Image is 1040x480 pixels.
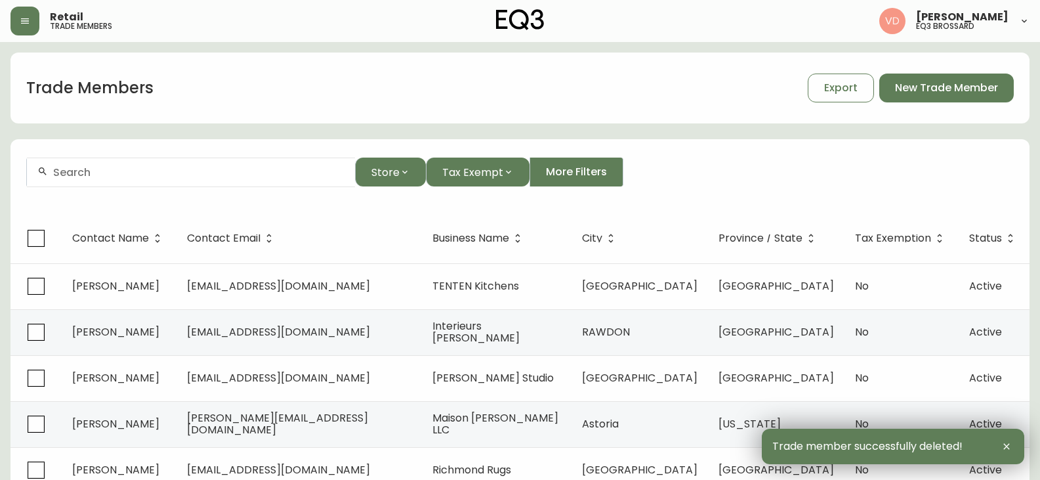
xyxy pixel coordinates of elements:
[916,22,974,30] h5: eq3 brossard
[72,278,159,294] span: [PERSON_NAME]
[72,416,159,431] span: [PERSON_NAME]
[969,278,1002,294] span: Active
[432,278,519,294] span: TENTEN Kitchens
[582,232,619,244] span: City
[371,164,400,181] span: Store
[718,324,834,339] span: [GEOGRAPHIC_DATA]
[969,234,1002,242] span: Status
[50,12,83,22] span: Retail
[855,278,869,294] span: No
[582,462,697,477] span: [GEOGRAPHIC_DATA]
[26,77,154,99] h1: Trade Members
[969,232,1019,244] span: Status
[582,278,697,294] span: [GEOGRAPHIC_DATA]
[546,165,607,179] span: More Filters
[72,232,166,244] span: Contact Name
[426,158,530,186] button: Tax Exempt
[855,234,931,242] span: Tax Exemption
[432,234,509,242] span: Business Name
[432,370,554,385] span: [PERSON_NAME] Studio
[53,166,344,179] input: Search
[855,324,869,339] span: No
[496,9,545,30] img: logo
[72,324,159,339] span: [PERSON_NAME]
[824,81,858,95] span: Export
[718,278,834,294] span: [GEOGRAPHIC_DATA]
[187,324,370,339] span: [EMAIL_ADDRESS][DOMAIN_NAME]
[187,410,368,437] span: [PERSON_NAME][EMAIL_ADDRESS][DOMAIN_NAME]
[432,462,511,477] span: Richmond Rugs
[916,12,1009,22] span: [PERSON_NAME]
[50,22,112,30] h5: trade members
[879,8,905,34] img: 34cbe8de67806989076631741e6a7c6b
[582,234,602,242] span: City
[718,234,802,242] span: Province / State
[855,232,948,244] span: Tax Exemption
[855,462,869,477] span: No
[187,462,370,477] span: [EMAIL_ADDRESS][DOMAIN_NAME]
[432,232,526,244] span: Business Name
[895,81,998,95] span: New Trade Member
[855,416,869,431] span: No
[187,370,370,385] span: [EMAIL_ADDRESS][DOMAIN_NAME]
[187,232,278,244] span: Contact Email
[442,164,503,181] span: Tax Exempt
[808,74,874,102] button: Export
[855,370,869,385] span: No
[530,158,623,186] button: More Filters
[718,370,834,385] span: [GEOGRAPHIC_DATA]
[432,410,558,437] span: Maison [PERSON_NAME] LLC
[432,318,520,345] span: Interieurs [PERSON_NAME]
[969,324,1002,339] span: Active
[969,416,1002,431] span: Active
[718,416,781,431] span: [US_STATE]
[72,234,149,242] span: Contact Name
[582,370,697,385] span: [GEOGRAPHIC_DATA]
[187,234,260,242] span: Contact Email
[718,462,834,477] span: [GEOGRAPHIC_DATA]
[582,416,619,431] span: Astoria
[969,370,1002,385] span: Active
[187,278,370,294] span: [EMAIL_ADDRESS][DOMAIN_NAME]
[718,232,820,244] span: Province / State
[582,324,630,339] span: RAWDON
[72,370,159,385] span: [PERSON_NAME]
[969,462,1002,477] span: Active
[772,441,963,452] span: Trade member successfully deleted!
[879,74,1014,102] button: New Trade Member
[72,462,159,477] span: [PERSON_NAME]
[355,158,426,186] button: Store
